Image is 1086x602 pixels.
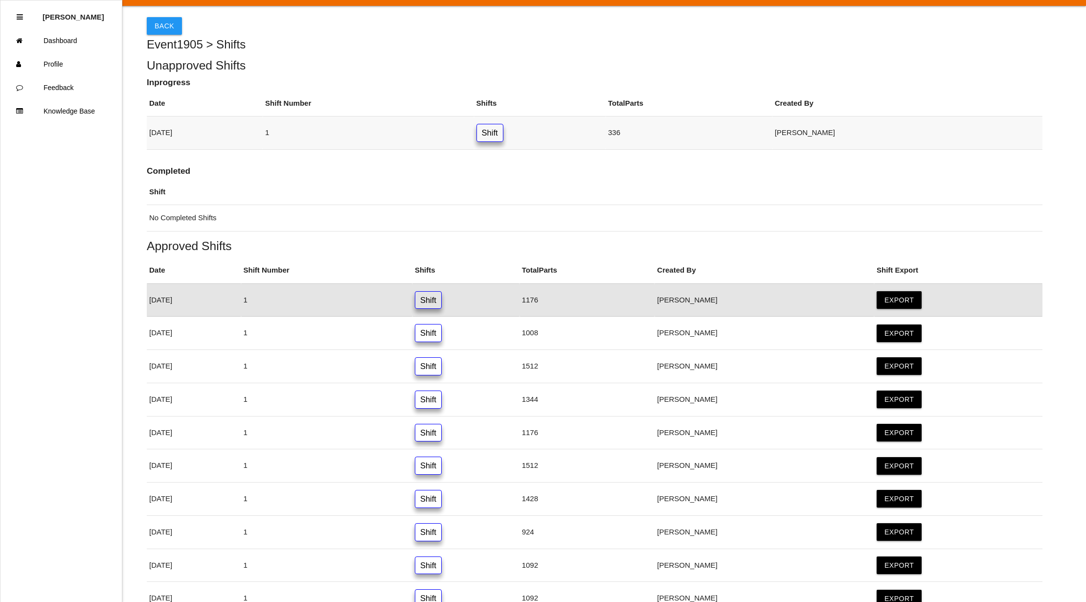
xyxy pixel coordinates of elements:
td: 1512 [520,350,655,383]
a: Profile [0,52,122,76]
th: Created By [655,257,874,283]
h5: Approved Shifts [147,239,1042,253]
td: 336 [606,116,772,150]
td: [DATE] [147,549,241,582]
a: Dashboard [0,29,122,52]
td: [DATE] [147,283,241,317]
td: [DATE] [147,350,241,383]
td: 1 [241,283,412,317]
td: 1 [241,549,412,582]
td: [PERSON_NAME] [655,449,874,483]
td: [PERSON_NAME] [655,483,874,516]
button: Export [877,324,922,342]
b: Completed [147,166,190,176]
button: Export [877,424,922,441]
button: Export [877,556,922,574]
th: Total Parts [606,91,772,116]
td: [DATE] [147,116,263,150]
td: 1176 [520,416,655,449]
th: Shift [147,179,1042,205]
td: 1 [241,449,412,483]
div: Close [17,5,23,29]
td: 924 [520,515,655,549]
button: Export [877,523,922,541]
td: 1008 [520,317,655,350]
td: [PERSON_NAME] [655,416,874,449]
th: Date [147,91,263,116]
td: No Completed Shifts [147,205,1042,232]
h4: Event 1905 > Shifts [147,38,1042,51]
a: Shift [415,324,442,342]
td: 1 [241,383,412,416]
td: [DATE] [147,416,241,449]
a: Shift [476,124,503,142]
td: 1176 [520,283,655,317]
td: [PERSON_NAME] [655,515,874,549]
td: [DATE] [147,483,241,516]
td: [PERSON_NAME] [655,350,874,383]
button: Back [147,17,182,35]
a: Shift [415,457,442,475]
a: Shift [415,357,442,375]
b: Inprogress [147,77,190,87]
td: 1344 [520,383,655,416]
td: 1092 [520,549,655,582]
td: 1428 [520,483,655,516]
th: Shifts [412,257,520,283]
td: [DATE] [147,383,241,416]
td: [DATE] [147,449,241,483]
a: Shift [415,291,442,309]
button: Export [877,357,922,375]
button: Export [877,490,922,508]
a: Shift [415,424,442,442]
p: Diana Harris [43,5,104,21]
td: [DATE] [147,317,241,350]
a: Shift [415,556,442,575]
td: 1512 [520,449,655,483]
button: Export [877,291,922,309]
td: 1 [241,515,412,549]
td: 1 [241,350,412,383]
a: Shift [415,490,442,508]
th: Date [147,257,241,283]
td: [PERSON_NAME] [655,283,874,317]
th: Shift Number [263,91,474,116]
button: Export [877,391,922,408]
td: 1 [241,483,412,516]
a: Knowledge Base [0,99,122,123]
th: Created By [772,91,1043,116]
td: [PERSON_NAME] [655,383,874,416]
td: [PERSON_NAME] [772,116,1043,150]
td: [DATE] [147,515,241,549]
a: Shift [415,391,442,409]
td: 1 [241,317,412,350]
th: Shifts [474,91,606,116]
th: Shift Number [241,257,412,283]
th: Total Parts [520,257,655,283]
td: 1 [241,416,412,449]
h5: Unapproved Shifts [147,59,1042,72]
a: Feedback [0,76,122,99]
td: [PERSON_NAME] [655,317,874,350]
a: Shift [415,523,442,541]
th: Shift Export [874,257,1042,283]
td: [PERSON_NAME] [655,549,874,582]
button: Export [877,457,922,475]
td: 1 [263,116,474,150]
